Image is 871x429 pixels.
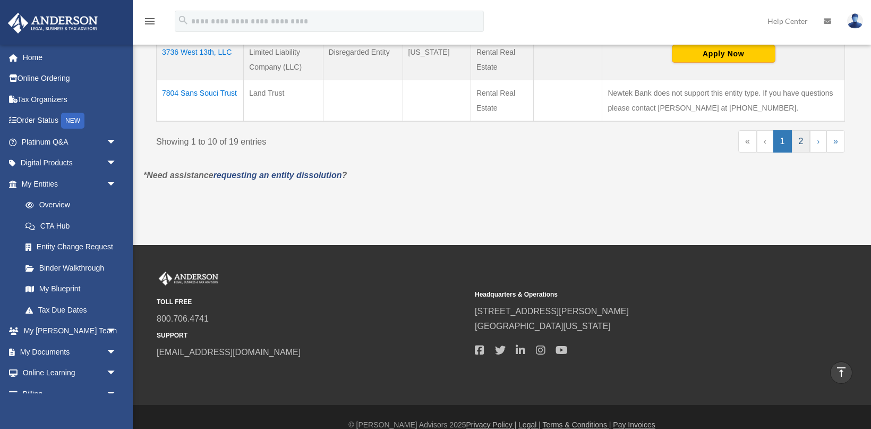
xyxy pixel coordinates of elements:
div: Showing 1 to 10 of 19 entries [156,130,493,149]
span: arrow_drop_down [106,341,127,363]
a: Last [826,130,845,153]
small: TOLL FREE [157,297,467,308]
a: Tax Due Dates [15,299,127,321]
a: CTA Hub [15,215,127,237]
a: 2 [792,130,810,153]
em: *Need assistance ? [143,171,347,180]
i: vertical_align_top [835,366,848,378]
td: Land Trust [244,80,323,121]
a: Online Ordering [7,68,133,89]
td: Limited Liability Company (LLC) [244,39,323,80]
a: [STREET_ADDRESS][PERSON_NAME] [475,307,629,316]
td: Disregarded Entity [323,39,403,80]
a: Previous [757,130,773,153]
img: Anderson Advisors Platinum Portal [5,13,101,33]
td: [US_STATE] [403,39,471,80]
a: Tax Organizers [7,89,133,110]
button: Apply Now [672,45,775,63]
img: User Pic [847,13,863,29]
a: Overview [15,195,122,216]
a: Pay Invoices [613,420,655,429]
a: 800.706.4741 [157,314,209,323]
i: menu [143,15,156,28]
td: Rental Real Estate [471,80,533,121]
a: My Blueprint [15,279,127,300]
a: vertical_align_top [830,361,852,384]
a: Digital Productsarrow_drop_down [7,153,133,174]
td: 3736 West 13th, LLC [157,39,244,80]
a: requesting an entity dissolution [214,171,342,180]
a: Platinum Q&Aarrow_drop_down [7,131,133,153]
td: Rental Real Estate [471,39,533,80]
small: Headquarters & Operations [475,289,785,300]
a: [GEOGRAPHIC_DATA][US_STATE] [475,322,611,331]
a: First [738,130,757,153]
img: Anderson Advisors Platinum Portal [157,272,220,285]
small: SUPPORT [157,330,467,341]
span: arrow_drop_down [106,173,127,195]
a: Privacy Policy | [466,420,517,429]
i: search [177,14,189,26]
a: Online Learningarrow_drop_down [7,363,133,384]
span: arrow_drop_down [106,131,127,153]
a: 1 [773,130,792,153]
a: menu [143,19,156,28]
a: My [PERSON_NAME] Teamarrow_drop_down [7,321,133,342]
a: Order StatusNEW [7,110,133,132]
span: arrow_drop_down [106,321,127,342]
a: Binder Walkthrough [15,257,127,279]
a: [EMAIL_ADDRESS][DOMAIN_NAME] [157,348,301,357]
a: My Entitiesarrow_drop_down [7,173,127,195]
a: Home [7,47,133,68]
div: NEW [61,113,84,129]
span: arrow_drop_down [106,383,127,405]
td: Newtek Bank does not support this entity type. If you have questions please contact [PERSON_NAME]... [602,80,845,121]
td: 7804 Sans Souci Trust [157,80,244,121]
a: My Documentsarrow_drop_down [7,341,133,363]
span: arrow_drop_down [106,153,127,174]
a: Billingarrow_drop_down [7,383,133,405]
a: Legal | [518,420,541,429]
a: Entity Change Request [15,237,127,258]
a: Terms & Conditions | [543,420,611,429]
a: Next [810,130,826,153]
span: arrow_drop_down [106,363,127,384]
